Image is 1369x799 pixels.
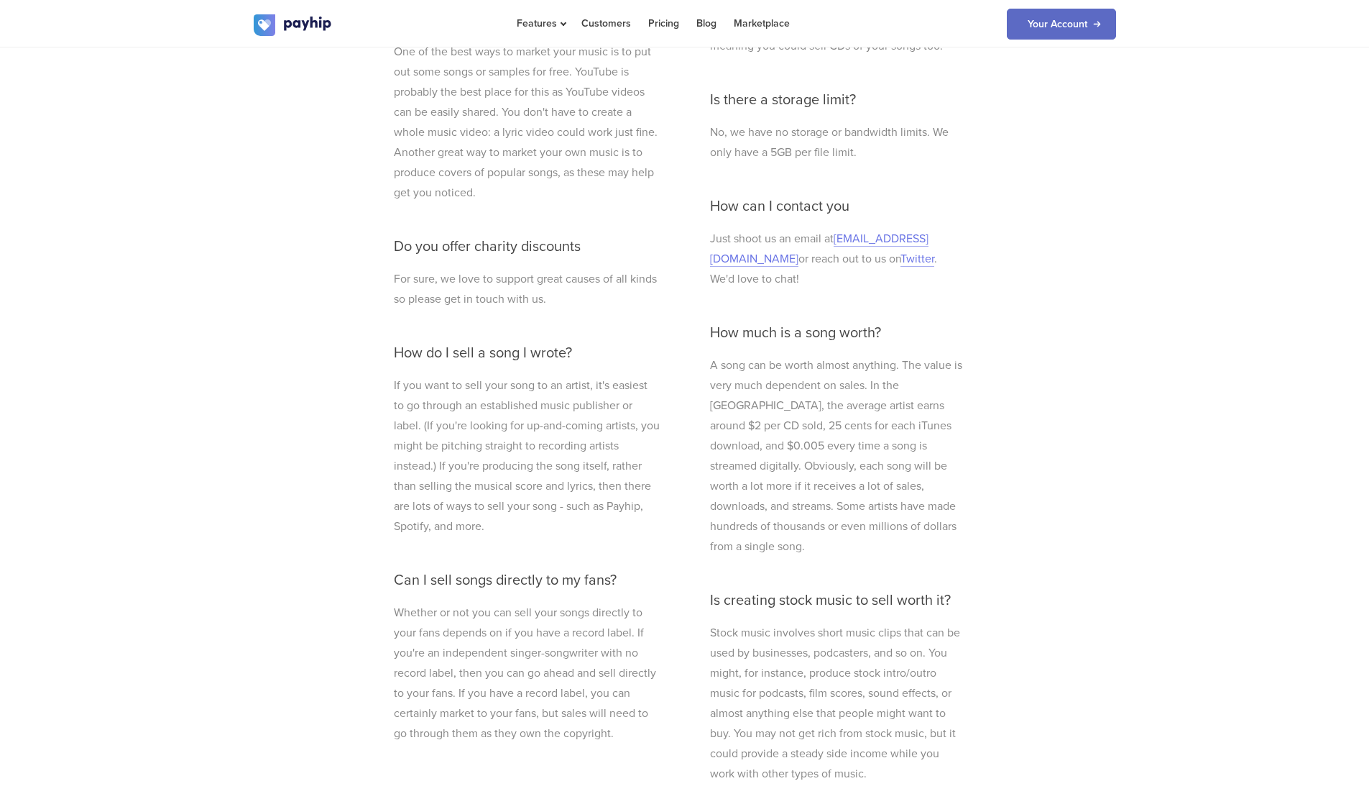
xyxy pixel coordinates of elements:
[710,325,963,341] h3: How much is a song worth?
[394,603,660,744] p: Whether or not you can sell your songs directly to your fans depends on if you have a record labe...
[710,198,963,214] h3: How can I contact you
[900,252,934,267] a: Twitter
[710,229,963,289] p: Just shoot us an email at or reach out to us on . We'd love to chat!
[710,355,963,557] p: A song can be worth almost anything. The value is very much dependent on sales. In the [GEOGRAPHI...
[394,572,660,588] h3: Can I sell songs directly to my fans?
[710,92,963,108] h3: Is there a storage limit?
[394,375,660,537] p: If you want to sell your song to an artist, it's easiest to go through an established music publi...
[254,14,333,36] img: logo.svg
[394,42,660,203] p: One of the best ways to market your music is to put out some songs or samples for free. YouTube i...
[394,239,660,255] h3: Do you offer charity discounts
[1007,9,1116,40] a: Your Account
[394,345,660,361] h3: How do I sell a song I wrote?
[710,623,963,784] p: Stock music involves short music clips that can be used by businesses, podcasters, and so on. You...
[710,122,963,163] p: No, we have no storage or bandwidth limits. We only have a 5GB per file limit.
[710,593,963,608] h3: Is creating stock music to sell worth it?
[394,269,660,309] p: For sure, we love to support great causes of all kinds so please get in touch with us.
[517,17,564,29] span: Features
